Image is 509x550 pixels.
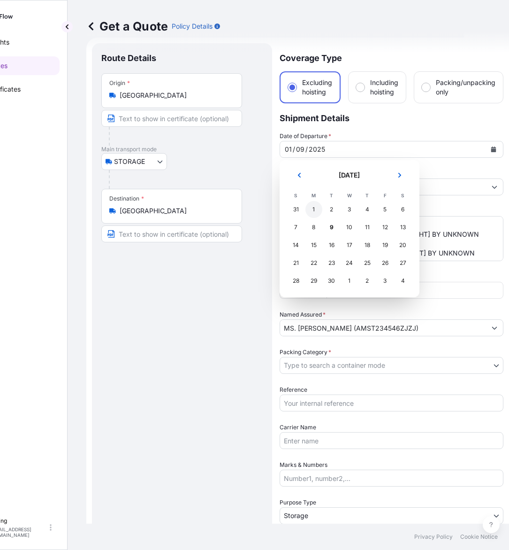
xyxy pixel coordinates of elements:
p: Policy Details [172,22,213,31]
label: Named Assured [280,310,326,319]
div: Monday, 22 September 2025 [305,255,322,271]
button: Show suggestions [486,178,503,195]
span: STORAGE [114,157,145,166]
label: Reference [280,385,307,395]
input: Including hoisting [356,83,365,92]
th: S [287,190,305,201]
div: Thursday, 2 October 2025 [359,272,376,289]
div: Thursday, 11 September 2025 [359,219,376,236]
span: Type to search a container mode [284,361,385,370]
div: Today, Tuesday, 9 September 2025 [323,219,340,236]
div: Saturday, 27 September 2025 [395,255,411,271]
div: Monday, 1 September 2025 selected [305,201,322,218]
div: Tuesday, 23 September 2025 [323,255,340,271]
span: Excluding hoisting [302,78,332,97]
p: Get a Quote [86,19,168,34]
input: Text to appear on certificate [101,110,242,127]
div: Tuesday, 30 September 2025 [323,272,340,289]
p: Route Details [101,53,156,64]
th: W [341,190,358,201]
div: Tuesday, 16 September 2025 [323,237,340,254]
input: Your internal reference [280,395,503,411]
a: Cookie Notice [460,533,498,541]
th: S [394,190,412,201]
div: Saturday, 6 September 2025 [395,201,411,218]
div: Monday, 8 September 2025 [305,219,322,236]
div: Friday, 19 September 2025 [377,237,394,254]
input: Enter name [280,432,503,449]
span: Storage [284,511,308,520]
div: Saturday, 4 October 2025 [395,272,411,289]
div: Wednesday, 10 September 2025 [341,219,358,236]
th: F [376,190,394,201]
div: year, [308,144,326,155]
div: Tuesday, 2 September 2025 [323,201,340,218]
div: Sunday, 21 September 2025 [288,255,304,271]
button: Next [389,168,410,183]
input: Full name [280,319,486,336]
input: Destination [120,206,230,216]
table: September 2025 [287,190,412,290]
div: / [305,144,308,155]
h2: [DATE] [315,170,384,180]
button: Type to search a container mode [280,357,503,374]
input: Packing/unpacking only [422,83,430,92]
button: Storage [280,507,503,524]
span: Packing Category [280,348,331,357]
input: Number1, number2,... [280,470,503,487]
div: Friday, 12 September 2025 [377,219,394,236]
div: Friday, 26 September 2025 [377,255,394,271]
span: Including hoisting [370,78,398,97]
p: Main transport mode [101,146,263,153]
div: Thursday, 25 September 2025 [359,255,376,271]
a: Privacy Policy [414,533,453,541]
div: September 2025 [287,168,412,290]
div: Friday, 5 September 2025 [377,201,394,218]
div: Destination [109,195,144,202]
div: Thursday, 18 September 2025 [359,237,376,254]
label: Carrier Name [280,423,316,432]
span: Packing/unpacking only [436,78,495,97]
button: Previous [289,168,310,183]
input: Text to appear on certificate [101,225,242,242]
span: Purpose Type [280,498,316,507]
div: Wednesday, 3 September 2025 [341,201,358,218]
label: Marks & Numbers [280,460,327,470]
th: T [323,190,341,201]
div: Monday, 29 September 2025 [305,272,322,289]
p: Shipment Details [280,103,503,132]
span: Date of Departure [280,132,331,141]
p: Coverage Type [280,43,503,71]
div: month, [295,144,305,155]
input: Origin [120,91,230,100]
div: Saturday, 13 September 2025 [395,219,411,236]
div: Thursday, 4 September 2025 [359,201,376,218]
div: Wednesday, 24 September 2025 [341,255,358,271]
div: / [293,144,295,155]
div: Sunday, 7 September 2025 [288,219,304,236]
div: Sunday, 28 September 2025 [288,272,304,289]
div: day, [284,144,293,155]
th: T [358,190,376,201]
div: Saturday, 20 September 2025 [395,237,411,254]
div: Wednesday, 17 September 2025 [341,237,358,254]
div: Monday, 15 September 2025 [305,237,322,254]
div: Friday, 3 October 2025 [377,272,394,289]
input: Excluding hoisting [288,83,296,92]
div: Sunday, 31 August 2025 [288,201,304,218]
div: Wednesday, 1 October 2025 [341,272,358,289]
th: M [305,190,323,201]
div: Origin [109,79,130,87]
div: Sunday, 14 September 2025 [288,237,304,254]
button: Calendar [486,142,501,157]
button: Select transport [101,153,167,170]
section: Calendar [280,160,419,297]
button: Show suggestions [486,319,503,336]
